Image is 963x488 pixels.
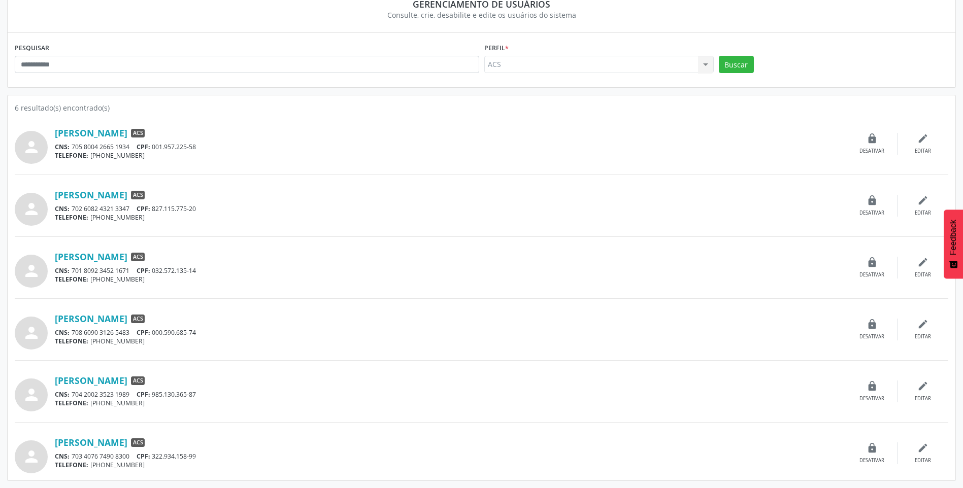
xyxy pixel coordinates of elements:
span: CNS: [55,328,70,337]
i: person [22,200,41,218]
label: Perfil [484,40,509,56]
a: [PERSON_NAME] [55,127,127,138]
span: CPF: [137,328,150,337]
span: CNS: [55,143,70,151]
div: Editar [915,457,931,464]
label: PESQUISAR [15,40,49,56]
span: ACS [131,253,145,262]
div: 705 8004 2665 1934 001.957.225-58 [55,143,847,151]
span: ACS [131,191,145,200]
a: [PERSON_NAME] [55,313,127,324]
span: CNS: [55,390,70,399]
span: CPF: [137,390,150,399]
span: CNS: [55,204,70,213]
span: CPF: [137,204,150,213]
div: [PHONE_NUMBER] [55,151,847,160]
span: TELEFONE: [55,337,88,345]
div: Editar [915,148,931,155]
div: Desativar [859,333,884,340]
button: Feedback - Mostrar pesquisa [944,210,963,278]
span: CNS: [55,452,70,461]
span: TELEFONE: [55,151,88,160]
i: person [22,386,41,404]
div: [PHONE_NUMBER] [55,461,847,469]
i: person [22,324,41,342]
span: ACS [131,315,145,324]
i: edit [917,319,928,330]
i: edit [917,380,928,392]
div: Desativar [859,395,884,402]
div: Consulte, crie, desabilite e edite os usuários do sistema [22,10,941,20]
span: TELEFONE: [55,399,88,407]
span: CPF: [137,143,150,151]
div: [PHONE_NUMBER] [55,399,847,407]
i: lock [867,195,878,206]
div: [PHONE_NUMBER] [55,275,847,284]
span: CNS: [55,266,70,275]
i: lock [867,319,878,330]
span: CPF: [137,266,150,275]
i: lock [867,442,878,454]
div: 703 4076 7490 8300 322.934.158-99 [55,452,847,461]
div: Desativar [859,457,884,464]
div: Editar [915,395,931,402]
i: lock [867,133,878,144]
div: Desativar [859,210,884,217]
div: Editar [915,333,931,340]
a: [PERSON_NAME] [55,251,127,262]
span: Feedback [949,220,958,255]
div: Desativar [859,148,884,155]
span: CPF: [137,452,150,461]
div: Editar [915,210,931,217]
span: ACS [131,376,145,386]
i: edit [917,442,928,454]
i: lock [867,257,878,268]
span: ACS [131,129,145,138]
a: [PERSON_NAME] [55,437,127,448]
i: person [22,138,41,156]
i: edit [917,133,928,144]
span: TELEFONE: [55,461,88,469]
span: ACS [131,438,145,447]
div: 701 8092 3452 1671 032.572.135-14 [55,266,847,275]
span: TELEFONE: [55,213,88,222]
button: Buscar [719,56,754,73]
div: 702 6082 4321 3347 827.115.775-20 [55,204,847,213]
i: edit [917,257,928,268]
div: 6 resultado(s) encontrado(s) [15,102,948,113]
span: TELEFONE: [55,275,88,284]
i: lock [867,380,878,392]
a: [PERSON_NAME] [55,375,127,386]
i: edit [917,195,928,206]
div: [PHONE_NUMBER] [55,213,847,222]
div: Desativar [859,271,884,278]
div: [PHONE_NUMBER] [55,337,847,345]
div: Editar [915,271,931,278]
a: [PERSON_NAME] [55,189,127,200]
div: 704 2002 3523 1989 985.130.365-87 [55,390,847,399]
i: person [22,262,41,280]
div: 708 6090 3126 5483 000.590.685-74 [55,328,847,337]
